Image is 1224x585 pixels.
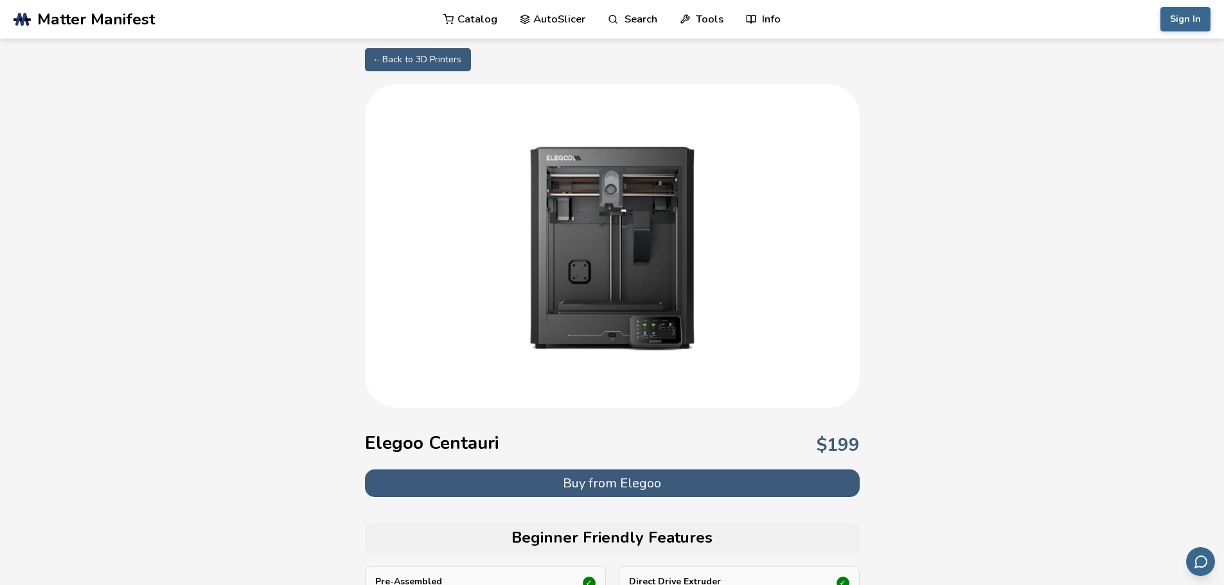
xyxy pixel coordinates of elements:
[365,48,471,71] a: ← Back to 3D Printers
[371,529,853,547] h2: Beginner Friendly Features
[37,10,155,28] span: Matter Manifest
[365,469,860,497] button: Buy from Elegoo
[817,435,860,455] p: $ 199
[1160,7,1211,31] button: Sign In
[484,116,741,373] img: Elegoo Centauri
[365,433,499,453] h1: Elegoo Centauri
[1186,547,1215,576] button: Send feedback via email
